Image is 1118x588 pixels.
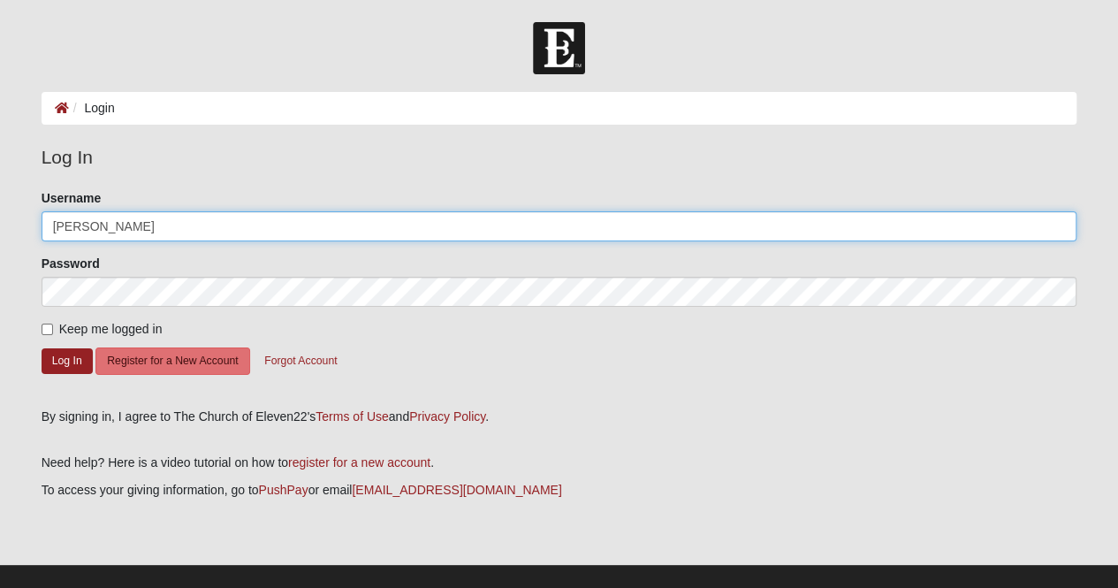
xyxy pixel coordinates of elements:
[42,255,100,272] label: Password
[42,481,1077,500] p: To access your giving information, go to or email
[42,189,102,207] label: Username
[352,483,561,497] a: [EMAIL_ADDRESS][DOMAIN_NAME]
[69,99,115,118] li: Login
[316,409,388,424] a: Terms of Use
[42,324,53,335] input: Keep me logged in
[409,409,485,424] a: Privacy Policy
[259,483,308,497] a: PushPay
[59,322,163,336] span: Keep me logged in
[42,348,93,374] button: Log In
[288,455,430,470] a: register for a new account
[42,454,1077,472] p: Need help? Here is a video tutorial on how to .
[253,347,348,375] button: Forgot Account
[42,408,1077,426] div: By signing in, I agree to The Church of Eleven22's and .
[95,347,249,375] button: Register for a New Account
[533,22,585,74] img: Church of Eleven22 Logo
[42,143,1077,172] legend: Log In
